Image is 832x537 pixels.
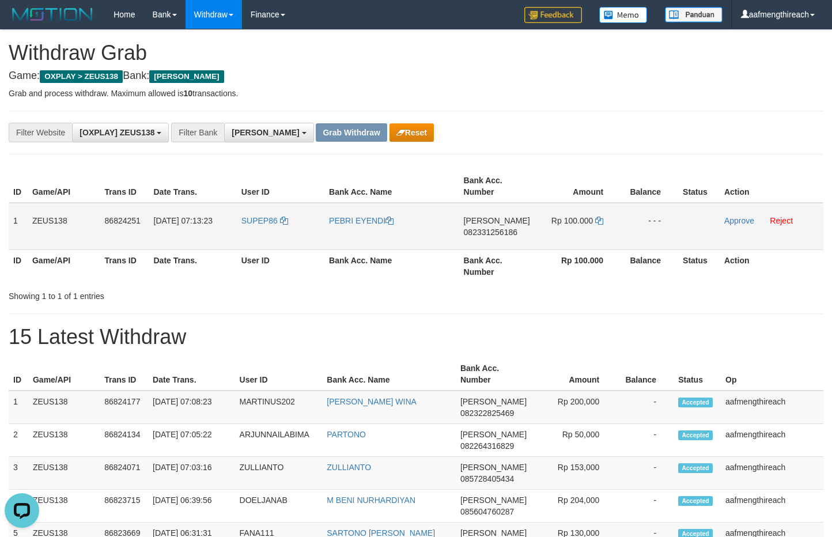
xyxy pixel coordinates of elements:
[9,88,823,99] p: Grab and process withdraw. Maximum allowed is transactions.
[621,203,678,250] td: - - -
[149,249,237,282] th: Date Trans.
[100,249,149,282] th: Trans ID
[721,391,823,424] td: aafmengthireach
[241,216,288,225] a: SUPEP86
[724,216,754,225] a: Approve
[721,358,823,391] th: Op
[40,70,123,83] span: OXPLAY > ZEUS138
[617,358,674,391] th: Balance
[327,430,366,439] a: PARTONO
[235,391,323,424] td: MARTINUS202
[720,249,823,282] th: Action
[9,391,28,424] td: 1
[28,170,100,203] th: Game/API
[678,430,713,440] span: Accepted
[531,424,617,457] td: Rp 50,000
[464,216,530,225] span: [PERSON_NAME]
[464,228,517,237] span: Copy 082331256186 to clipboard
[235,490,323,523] td: DOELJANAB
[599,7,648,23] img: Button%20Memo.svg
[9,424,28,457] td: 2
[535,249,621,282] th: Rp 100.000
[100,170,149,203] th: Trans ID
[617,424,674,457] td: -
[389,123,434,142] button: Reset
[235,358,323,391] th: User ID
[770,216,793,225] a: Reject
[329,216,394,225] a: PEBRI EYENDI
[460,441,514,451] span: Copy 082264316829 to clipboard
[721,490,823,523] td: aafmengthireach
[678,170,720,203] th: Status
[100,457,148,490] td: 86824071
[531,490,617,523] td: Rp 204,000
[316,123,387,142] button: Grab Withdraw
[678,249,720,282] th: Status
[621,249,678,282] th: Balance
[531,358,617,391] th: Amount
[721,424,823,457] td: aafmengthireach
[100,358,148,391] th: Trans ID
[327,397,417,406] a: [PERSON_NAME] WINA
[460,507,514,516] span: Copy 085604760287 to clipboard
[28,249,100,282] th: Game/API
[9,203,28,250] td: 1
[322,358,456,391] th: Bank Acc. Name
[100,391,148,424] td: 86824177
[674,358,721,391] th: Status
[551,216,593,225] span: Rp 100.000
[327,463,371,472] a: ZULLIANTO
[459,249,535,282] th: Bank Acc. Number
[531,391,617,424] td: Rp 200,000
[28,490,100,523] td: ZEUS138
[9,70,823,82] h4: Game: Bank:
[148,358,235,391] th: Date Trans.
[235,457,323,490] td: ZULLIANTO
[28,203,100,250] td: ZEUS138
[232,128,299,137] span: [PERSON_NAME]
[460,474,514,483] span: Copy 085728405434 to clipboard
[9,249,28,282] th: ID
[9,123,72,142] div: Filter Website
[9,358,28,391] th: ID
[183,89,192,98] strong: 10
[224,123,313,142] button: [PERSON_NAME]
[460,409,514,418] span: Copy 082322825469 to clipboard
[9,6,96,23] img: MOTION_logo.png
[535,170,621,203] th: Amount
[531,457,617,490] td: Rp 153,000
[28,358,100,391] th: Game/API
[721,457,823,490] td: aafmengthireach
[720,170,823,203] th: Action
[148,490,235,523] td: [DATE] 06:39:56
[324,170,459,203] th: Bank Acc. Name
[28,424,100,457] td: ZEUS138
[524,7,582,23] img: Feedback.jpg
[617,490,674,523] td: -
[237,249,324,282] th: User ID
[678,463,713,473] span: Accepted
[149,70,224,83] span: [PERSON_NAME]
[327,496,415,505] a: M BENI NURHARDIYAN
[324,249,459,282] th: Bank Acc. Name
[678,398,713,407] span: Accepted
[171,123,224,142] div: Filter Bank
[148,391,235,424] td: [DATE] 07:08:23
[459,170,535,203] th: Bank Acc. Number
[460,463,527,472] span: [PERSON_NAME]
[235,424,323,457] td: ARJUNNAILABIMA
[9,170,28,203] th: ID
[621,170,678,203] th: Balance
[241,216,278,225] span: SUPEP86
[9,326,823,349] h1: 15 Latest Withdraw
[72,123,169,142] button: [OXPLAY] ZEUS138
[460,430,527,439] span: [PERSON_NAME]
[105,216,141,225] span: 86824251
[595,216,603,225] a: Copy 100000 to clipboard
[9,457,28,490] td: 3
[100,490,148,523] td: 86823715
[148,457,235,490] td: [DATE] 07:03:16
[617,391,674,424] td: -
[9,41,823,65] h1: Withdraw Grab
[665,7,723,22] img: panduan.png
